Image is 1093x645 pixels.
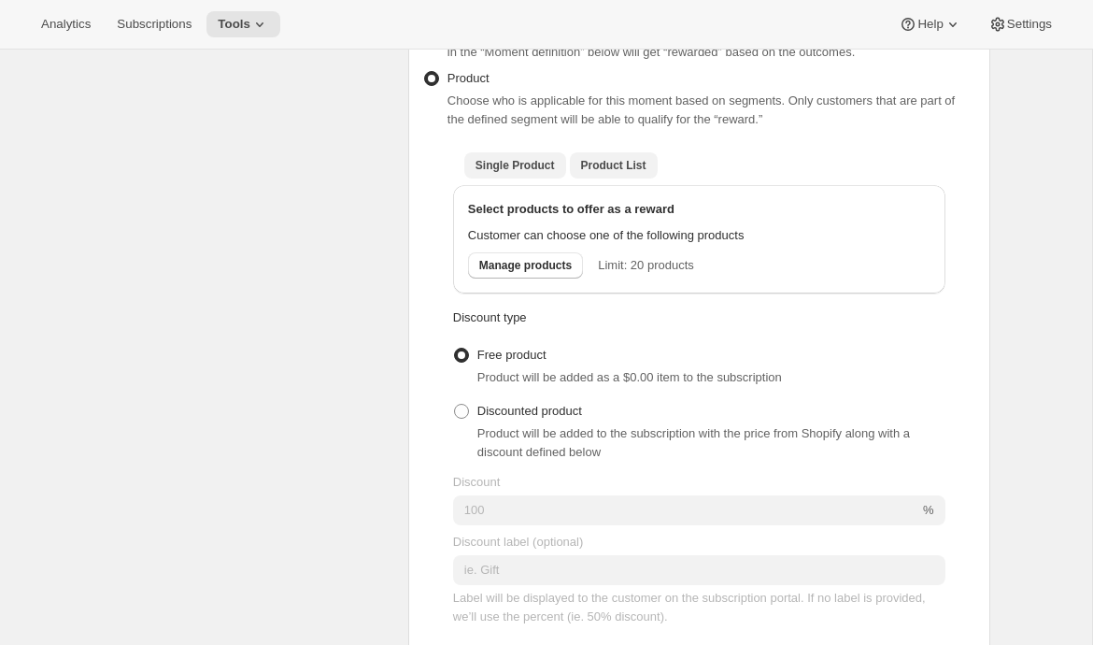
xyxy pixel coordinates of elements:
button: Manage products [468,252,583,279]
p: Customer can choose one of the following products [468,226,930,245]
span: Settings [1007,17,1052,32]
button: Settings [977,11,1063,37]
p: Discount type [453,308,945,327]
span: Discount label (optional) [453,535,583,549]
button: Tools [206,11,280,37]
span: Label will be displayed to the customer on the subscription portal. If no label is provided, we’l... [453,591,926,623]
div: Product List [453,185,945,294]
button: Single Product [464,152,566,179]
button: Product List [570,152,658,179]
span: Discounted product [477,404,582,418]
input: 100 [453,495,919,525]
span: Single Product [476,158,555,173]
span: Product will be added as a $0.00 item to the subscription [477,370,782,384]
span: Product will be added to the subscription with the price from Shopify along with a discount defin... [477,426,910,459]
span: Help [917,17,943,32]
span: Analytics [41,17,91,32]
button: Analytics [30,11,102,37]
h3: Select products to offer as a reward [468,200,930,219]
input: ie. Gift [453,555,945,585]
span: Choose who is applicable for this moment based on segments. Only customers that are part of the d... [447,93,955,126]
button: Subscriptions [106,11,203,37]
span: Free product [477,348,546,362]
span: Product [447,71,490,85]
span: % [923,503,934,517]
span: Subscriptions [117,17,192,32]
button: Help [887,11,972,37]
span: Tools [218,17,250,32]
span: Discount [453,475,501,489]
span: Manage products [479,258,572,273]
p: Limit: 20 products [598,256,694,275]
span: Product List [581,158,646,173]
